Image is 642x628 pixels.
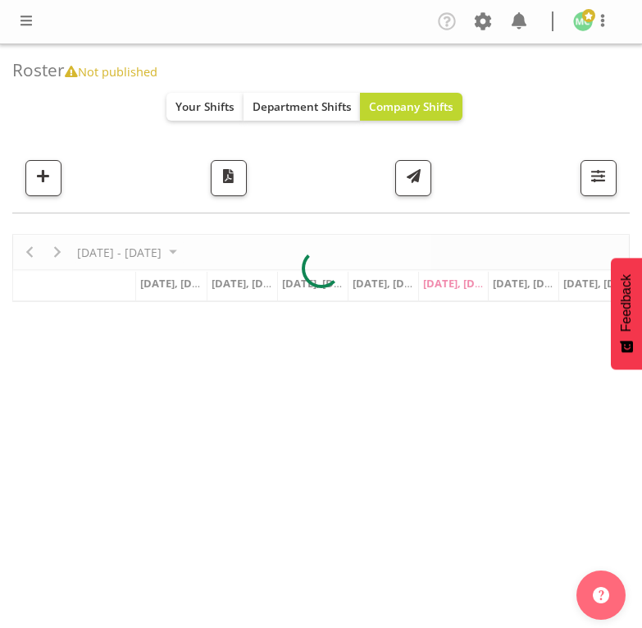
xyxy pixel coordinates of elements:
span: Department Shifts [253,99,352,114]
h4: Roster [12,61,617,80]
button: Your Shifts [166,93,244,121]
button: Download a PDF of the roster according to the set date range. [211,160,247,196]
img: help-xxl-2.png [593,587,609,603]
span: Company Shifts [369,99,453,114]
img: melissa-cowen2635.jpg [573,11,593,31]
button: Feedback - Show survey [611,258,642,369]
span: Not published [65,63,157,80]
span: Feedback [619,274,634,332]
button: Department Shifts [244,93,361,121]
button: Filter Shifts [581,160,617,196]
span: Your Shifts [175,99,234,114]
button: Add a new shift [25,160,61,196]
button: Company Shifts [360,93,462,121]
button: Send a list of all shifts for the selected filtered period to all rostered employees. [395,160,431,196]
